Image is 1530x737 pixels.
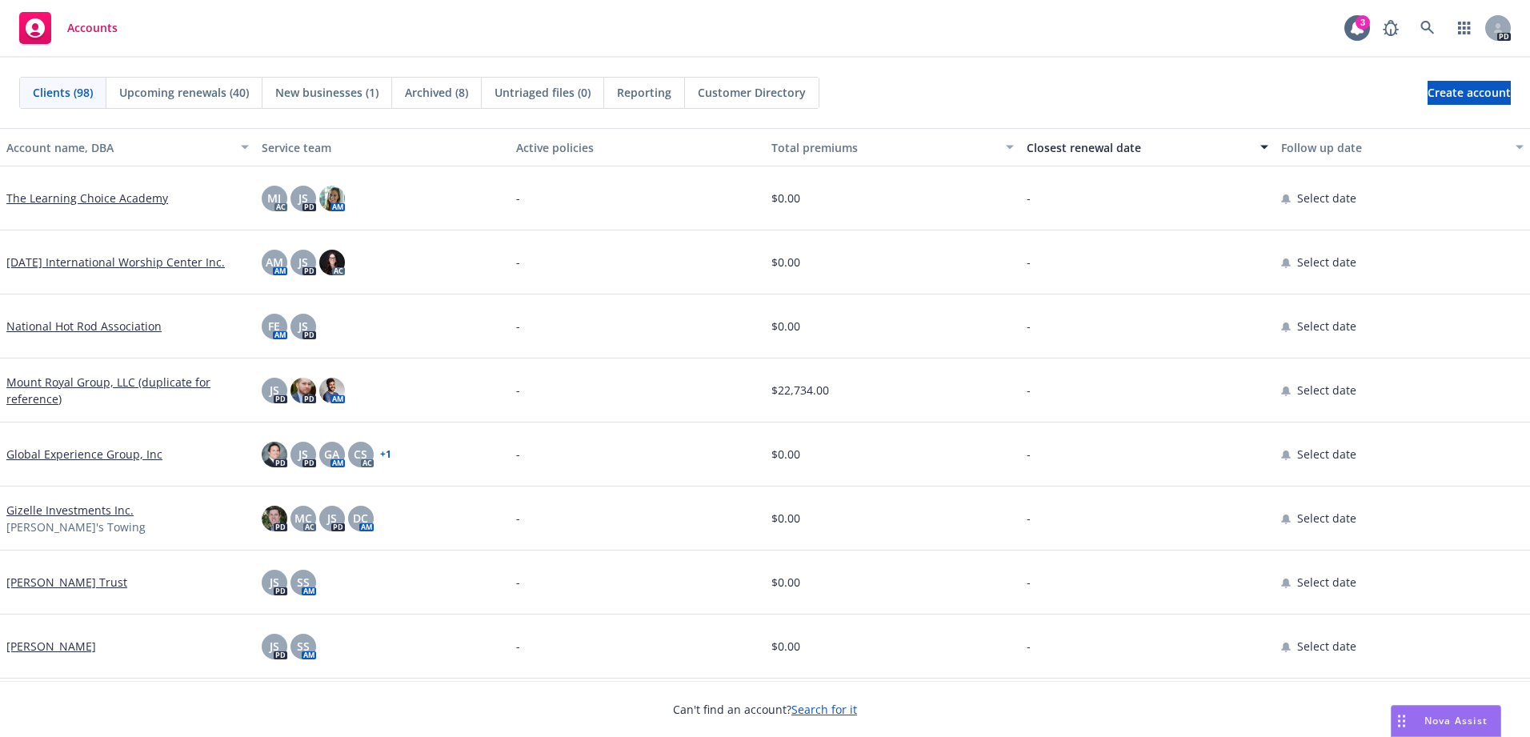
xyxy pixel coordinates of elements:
[266,254,283,270] span: AM
[1027,254,1031,270] span: -
[297,574,310,591] span: SS
[67,22,118,34] span: Accounts
[516,446,520,463] span: -
[119,84,249,101] span: Upcoming renewals (40)
[6,190,168,206] a: The Learning Choice Academy
[1428,78,1511,108] span: Create account
[1297,254,1356,270] span: Select date
[1027,318,1031,334] span: -
[298,318,308,334] span: JS
[771,382,829,399] span: $22,734.00
[1027,446,1031,463] span: -
[1027,190,1031,206] span: -
[1428,81,1511,105] a: Create account
[1375,12,1407,44] a: Report a Bug
[510,128,765,166] button: Active policies
[1297,318,1356,334] span: Select date
[290,378,316,403] img: photo
[298,254,308,270] span: JS
[270,638,279,655] span: JS
[516,318,520,334] span: -
[6,446,162,463] a: Global Experience Group, Inc
[1027,139,1252,156] div: Closest renewal date
[324,446,339,463] span: GA
[353,510,368,527] span: DC
[319,186,345,211] img: photo
[516,139,759,156] div: Active policies
[298,446,308,463] span: JS
[1297,190,1356,206] span: Select date
[380,450,391,459] a: + 1
[1297,510,1356,527] span: Select date
[1356,15,1370,30] div: 3
[6,519,146,535] span: [PERSON_NAME]'s Towing
[354,446,367,463] span: CS
[267,190,281,206] span: MJ
[6,318,162,334] a: National Hot Rod Association
[6,139,231,156] div: Account name, DBA
[275,84,378,101] span: New businesses (1)
[1027,638,1031,655] span: -
[270,574,279,591] span: JS
[327,510,337,527] span: JS
[33,84,93,101] span: Clients (98)
[298,190,308,206] span: JS
[516,254,520,270] span: -
[771,638,800,655] span: $0.00
[1297,638,1356,655] span: Select date
[6,374,249,407] a: Mount Royal Group, LLC (duplicate for reference)
[1281,139,1506,156] div: Follow up date
[262,506,287,531] img: photo
[771,318,800,334] span: $0.00
[6,574,127,591] a: [PERSON_NAME] Trust
[268,318,280,334] span: FE
[791,702,857,717] a: Search for it
[516,510,520,527] span: -
[765,128,1020,166] button: Total premiums
[1297,446,1356,463] span: Select date
[495,84,591,101] span: Untriaged files (0)
[270,382,279,399] span: JS
[1448,12,1480,44] a: Switch app
[1391,705,1501,737] button: Nova Assist
[771,254,800,270] span: $0.00
[617,84,671,101] span: Reporting
[516,382,520,399] span: -
[262,139,504,156] div: Service team
[771,139,996,156] div: Total premiums
[673,701,857,718] span: Can't find an account?
[1412,12,1444,44] a: Search
[698,84,806,101] span: Customer Directory
[516,638,520,655] span: -
[771,190,800,206] span: $0.00
[405,84,468,101] span: Archived (8)
[6,638,96,655] a: [PERSON_NAME]
[319,378,345,403] img: photo
[1297,382,1356,399] span: Select date
[262,442,287,467] img: photo
[771,574,800,591] span: $0.00
[771,446,800,463] span: $0.00
[1027,574,1031,591] span: -
[6,254,225,270] a: [DATE] International Worship Center Inc.
[1392,706,1412,736] div: Drag to move
[297,638,310,655] span: SS
[13,6,124,50] a: Accounts
[1275,128,1530,166] button: Follow up date
[1027,510,1031,527] span: -
[1020,128,1276,166] button: Closest renewal date
[771,510,800,527] span: $0.00
[255,128,511,166] button: Service team
[1424,714,1488,727] span: Nova Assist
[319,250,345,275] img: photo
[6,502,134,519] a: Gizelle Investments Inc.
[516,574,520,591] span: -
[516,190,520,206] span: -
[294,510,312,527] span: MC
[1297,574,1356,591] span: Select date
[1027,382,1031,399] span: -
